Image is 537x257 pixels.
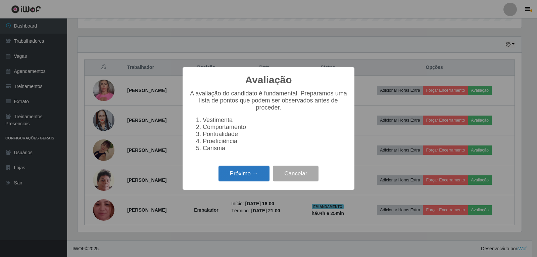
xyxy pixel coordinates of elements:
li: Proeficiência [203,138,348,145]
li: Vestimenta [203,117,348,124]
li: Pontualidade [203,131,348,138]
p: A avaliação do candidato é fundamental. Preparamos uma lista de pontos que podem ser observados a... [189,90,348,111]
li: Carisma [203,145,348,152]
button: Próximo → [218,166,270,181]
button: Cancelar [273,166,319,181]
li: Comportamento [203,124,348,131]
h2: Avaliação [245,74,292,86]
